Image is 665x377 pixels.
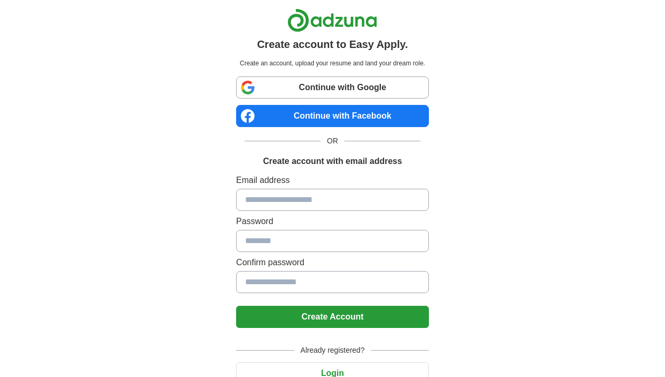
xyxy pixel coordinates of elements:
h1: Create account with email address [263,155,402,168]
label: Confirm password [236,256,429,269]
label: Password [236,215,429,228]
h1: Create account to Easy Apply. [257,36,408,52]
button: Create Account [236,306,429,328]
img: Adzuna logo [287,8,377,32]
a: Continue with Google [236,76,429,99]
a: Continue with Facebook [236,105,429,127]
label: Email address [236,174,429,187]
span: OR [321,136,344,147]
p: Create an account, upload your resume and land your dream role. [238,59,427,68]
span: Already registered? [294,345,371,356]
